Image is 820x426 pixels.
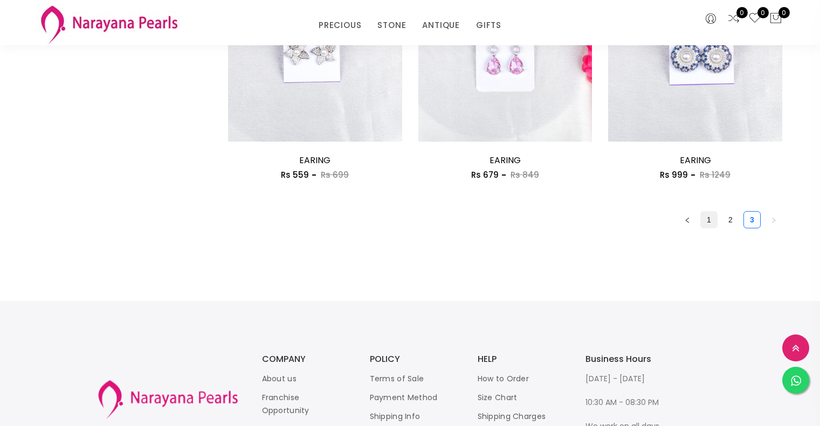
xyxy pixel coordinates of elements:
[700,211,718,228] li: 1
[478,355,564,364] h3: HELP
[660,169,688,180] span: Rs 999
[422,17,460,33] a: ANTIQUE
[679,211,696,228] li: Previous Page
[770,217,777,224] span: right
[700,169,731,180] span: Rs 1249
[585,355,672,364] h3: Business Hours
[769,12,782,26] button: 0
[370,355,456,364] h3: POLICY
[476,17,501,33] a: GIFTS
[511,169,539,180] span: Rs 849
[299,154,330,166] a: EARING
[736,7,748,18] span: 0
[743,211,761,228] li: 3
[757,7,769,18] span: 0
[370,392,438,403] a: Payment Method
[471,169,499,180] span: Rs 679
[585,396,672,409] p: 10:30 AM - 08:30 PM
[319,17,361,33] a: PRECIOUS
[490,154,521,166] a: EARING
[748,12,761,26] a: 0
[478,411,546,422] a: Shipping Charges
[377,17,406,33] a: STONE
[370,373,424,384] a: Terms of Sale
[680,154,711,166] a: EARING
[727,12,740,26] a: 0
[765,211,782,228] li: Next Page
[765,211,782,228] button: right
[722,212,739,228] a: 2
[744,212,760,228] a: 3
[262,355,348,364] h3: COMPANY
[370,411,421,422] a: Shipping Info
[585,372,672,385] p: [DATE] - [DATE]
[262,392,309,416] a: Franchise Opportunity
[722,211,739,228] li: 2
[478,373,529,384] a: How to Order
[701,212,717,228] a: 1
[778,7,790,18] span: 0
[684,217,691,224] span: left
[478,392,518,403] a: Size Chart
[262,373,297,384] a: About us
[281,169,309,180] span: Rs 559
[679,211,696,228] button: left
[321,169,349,180] span: Rs 699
